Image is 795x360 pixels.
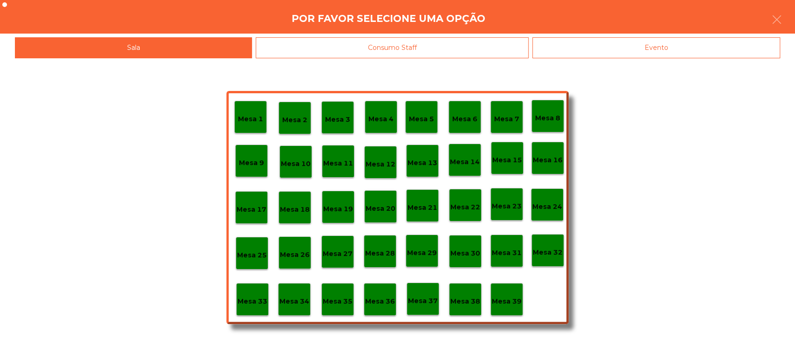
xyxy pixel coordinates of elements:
[323,158,353,169] p: Mesa 11
[450,296,480,307] p: Mesa 38
[408,158,437,168] p: Mesa 13
[15,37,252,58] div: Sala
[368,114,394,125] p: Mesa 4
[237,204,266,215] p: Mesa 17
[282,115,307,125] p: Mesa 2
[325,114,350,125] p: Mesa 3
[452,114,477,125] p: Mesa 6
[292,12,485,26] h4: Por favor selecione uma opção
[532,201,562,212] p: Mesa 24
[237,250,267,261] p: Mesa 25
[238,296,267,307] p: Mesa 33
[450,202,480,213] p: Mesa 22
[279,296,309,307] p: Mesa 34
[409,114,434,125] p: Mesa 5
[323,204,353,215] p: Mesa 19
[450,248,480,259] p: Mesa 30
[532,37,780,58] div: Evento
[408,202,437,213] p: Mesa 21
[533,247,563,258] p: Mesa 32
[323,296,353,307] p: Mesa 35
[407,248,437,258] p: Mesa 29
[492,155,522,166] p: Mesa 15
[494,114,519,125] p: Mesa 7
[239,158,264,168] p: Mesa 9
[492,248,522,258] p: Mesa 31
[281,159,311,169] p: Mesa 10
[492,201,522,212] p: Mesa 23
[366,203,395,214] p: Mesa 20
[365,296,395,307] p: Mesa 36
[492,296,522,307] p: Mesa 39
[366,159,395,170] p: Mesa 12
[535,113,560,124] p: Mesa 8
[450,157,480,167] p: Mesa 14
[280,249,310,260] p: Mesa 26
[280,204,310,215] p: Mesa 18
[238,114,263,125] p: Mesa 1
[365,248,395,259] p: Mesa 28
[533,155,563,166] p: Mesa 16
[323,249,353,259] p: Mesa 27
[408,296,438,306] p: Mesa 37
[256,37,529,58] div: Consumo Staff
